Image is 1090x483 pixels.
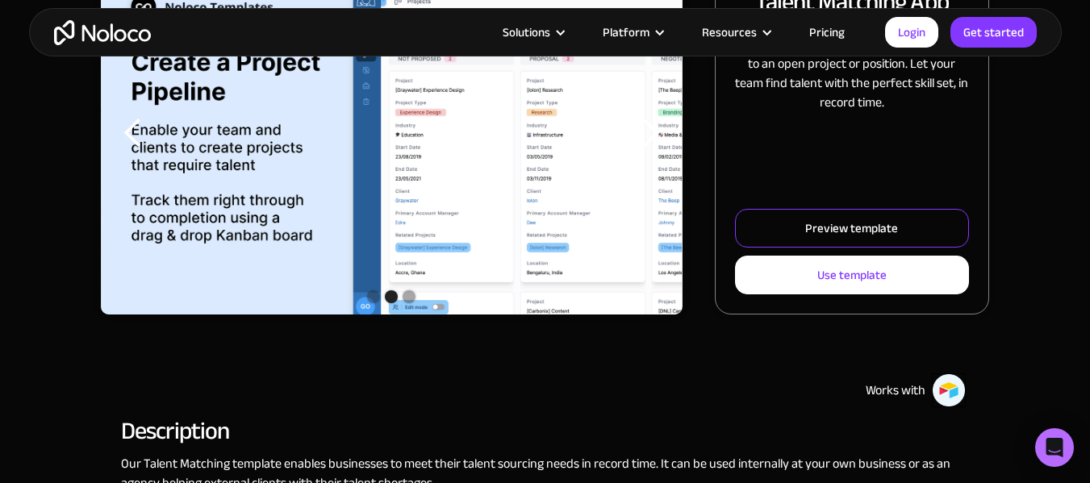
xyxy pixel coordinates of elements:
[682,22,789,43] div: Resources
[482,22,583,43] div: Solutions
[932,373,966,407] img: Airtable
[789,22,865,43] a: Pricing
[735,35,969,112] p: Identify, source and match the right talent to an open project or position. Let your team find ta...
[603,22,649,43] div: Platform
[735,209,969,248] a: Preview template
[735,256,969,294] a: Use template
[702,22,757,43] div: Resources
[885,17,938,48] a: Login
[385,290,398,303] div: Show slide 2 of 3
[866,381,925,400] div: Works with
[121,423,969,438] h2: Description
[367,290,380,303] div: Show slide 1 of 3
[805,218,898,239] div: Preview template
[403,290,416,303] div: Show slide 3 of 3
[583,22,682,43] div: Platform
[54,20,151,45] a: home
[503,22,550,43] div: Solutions
[817,264,887,285] div: Use template
[950,17,1037,48] a: Get started
[1035,428,1074,467] div: Open Intercom Messenger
